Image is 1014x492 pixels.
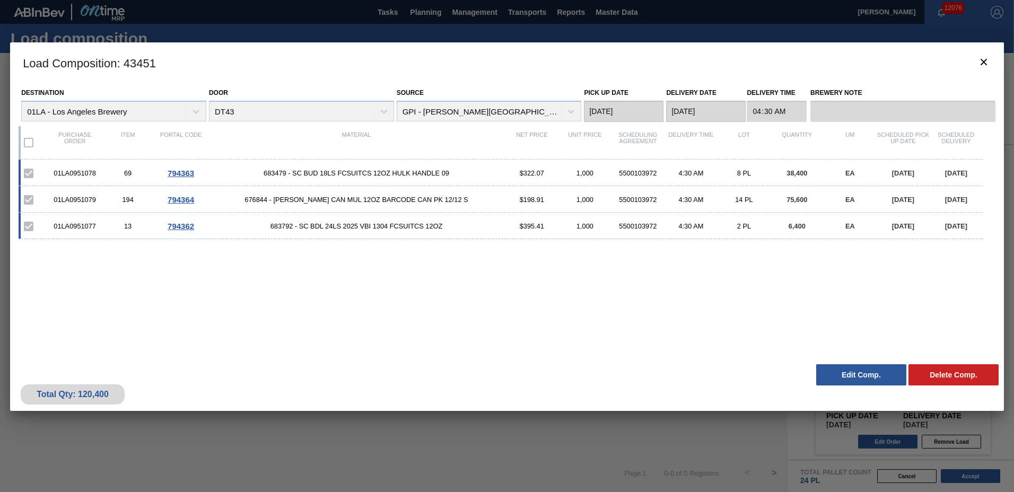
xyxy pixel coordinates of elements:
[48,169,101,177] div: 01LA0951078
[611,169,665,177] div: 5500103972
[611,196,665,204] div: 5500103972
[101,222,154,230] div: 13
[945,169,967,177] span: [DATE]
[207,169,505,177] span: 683479 - SC BUD 18LS FCSUITCS 12OZ HULK HANDLE 09
[584,89,628,96] label: Pick up Date
[207,196,505,204] span: 676844 - CARR CAN MUL 12OZ BARCODE CAN PK 12/12 S
[665,196,718,204] div: 4:30 AM
[21,89,64,96] label: Destination
[665,131,718,154] div: Delivery Time
[665,222,718,230] div: 4:30 AM
[397,89,424,96] label: Source
[718,169,771,177] div: 8 PL
[771,131,824,154] div: Quantity
[207,222,505,230] span: 683792 - SC BDL 24LS 2025 VBI 1304 FCSUITCS 12OZ
[168,169,194,178] span: 794363
[101,196,154,204] div: 194
[558,196,611,204] div: 1,000
[845,169,855,177] span: EA
[10,42,1004,83] h3: Load Composition : 43451
[824,131,877,154] div: UM
[665,169,718,177] div: 4:30 AM
[945,222,967,230] span: [DATE]
[816,364,906,385] button: Edit Comp.
[584,101,663,122] input: mm/dd/yyyy
[48,196,101,204] div: 01LA0951079
[101,131,154,154] div: Item
[48,131,101,154] div: Purchase order
[505,196,558,204] div: $198.91
[747,85,807,101] label: Delivery Time
[101,169,154,177] div: 69
[908,364,999,385] button: Delete Comp.
[154,169,207,178] div: Go to Order
[666,101,746,122] input: mm/dd/yyyy
[718,196,771,204] div: 14 PL
[209,89,228,96] label: Door
[207,131,505,154] div: Material
[892,196,914,204] span: [DATE]
[789,222,806,230] span: 6,400
[666,89,716,96] label: Delivery Date
[892,222,914,230] span: [DATE]
[558,131,611,154] div: Unit Price
[558,169,611,177] div: 1,000
[786,169,807,177] span: 38,400
[154,222,207,231] div: Go to Order
[892,169,914,177] span: [DATE]
[611,131,665,154] div: Scheduling Agreement
[810,85,995,101] label: Brewery Note
[945,196,967,204] span: [DATE]
[930,131,983,154] div: Scheduled Delivery
[154,195,207,204] div: Go to Order
[29,390,117,399] div: Total Qty: 120,400
[845,196,855,204] span: EA
[168,195,194,204] span: 794364
[845,222,855,230] span: EA
[877,131,930,154] div: Scheduled Pick up Date
[154,131,207,154] div: Portal code
[786,196,807,204] span: 75,600
[505,169,558,177] div: $322.07
[505,131,558,154] div: Net Price
[718,131,771,154] div: Lot
[168,222,194,231] span: 794362
[505,222,558,230] div: $395.41
[48,222,101,230] div: 01LA0951077
[611,222,665,230] div: 5500103972
[718,222,771,230] div: 2 PL
[558,222,611,230] div: 1,000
